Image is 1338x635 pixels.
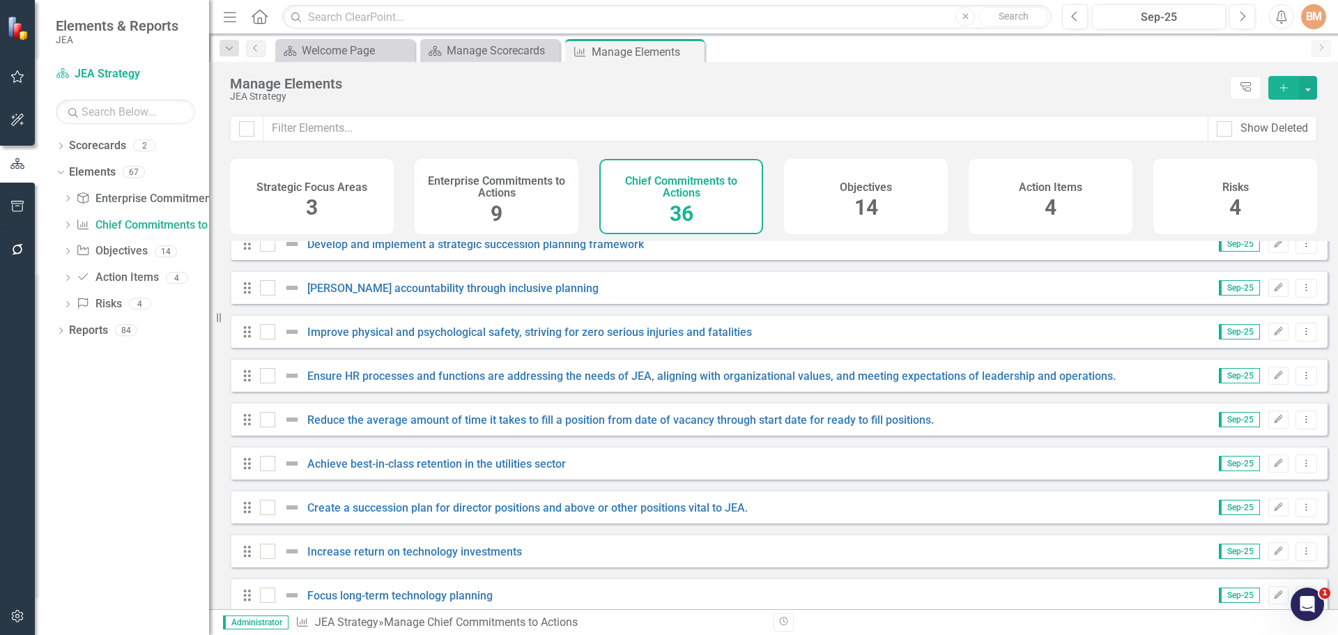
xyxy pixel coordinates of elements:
a: Enterprise Commitments to Actions [76,191,272,207]
div: Welcome Page [302,42,411,59]
a: Welcome Page [279,42,411,59]
a: Action Items [76,270,158,286]
img: Not Defined [284,280,300,296]
button: BM [1301,4,1326,29]
h4: Risks [1222,181,1249,194]
h4: Strategic Focus Areas [256,181,367,194]
img: ClearPoint Strategy [7,16,31,40]
div: Manage Elements [592,43,701,61]
span: Sep-25 [1219,368,1260,383]
a: Risks [76,296,121,312]
img: Not Defined [284,543,300,560]
span: 3 [306,195,318,220]
a: Elements [69,165,116,181]
span: Sep-25 [1219,280,1260,296]
a: Manage Scorecards [424,42,556,59]
div: JEA Strategy [230,91,1223,102]
input: Filter Elements... [263,116,1208,141]
h4: Enterprise Commitments to Actions [423,175,570,199]
img: Not Defined [284,499,300,516]
img: Not Defined [284,323,300,340]
span: Sep-25 [1219,588,1260,603]
a: Create a succession plan for director positions and above or other positions vital to JEA. [307,501,748,514]
small: JEA [56,34,178,45]
a: Reports [69,323,108,339]
span: 4 [1045,195,1056,220]
h4: Chief Commitments to Actions [608,175,755,199]
span: 1 [1319,588,1330,599]
h4: Action Items [1019,181,1082,194]
span: Sep-25 [1219,456,1260,471]
span: Sep-25 [1219,324,1260,339]
div: Show Deleted [1240,121,1308,137]
h4: Objectives [840,181,892,194]
div: 84 [115,325,137,337]
a: Objectives [76,243,147,259]
div: » Manage Chief Commitments to Actions [295,615,763,631]
button: Sep-25 [1092,4,1226,29]
input: Search ClearPoint... [282,5,1052,29]
span: Sep-25 [1219,500,1260,515]
span: Sep-25 [1219,412,1260,427]
div: 67 [123,167,145,178]
img: Not Defined [284,411,300,428]
span: 4 [1229,195,1241,220]
div: Manage Scorecards [447,42,556,59]
a: Achieve best-in-class retention in the utilities sector [307,457,566,470]
div: 14 [155,245,177,257]
img: Not Defined [284,367,300,384]
span: Elements & Reports [56,17,178,34]
a: Focus long-term technology planning [307,589,493,602]
button: Search [978,7,1048,26]
a: Reduce the average amount of time it takes to fill a position from date of vacancy through start ... [307,413,934,427]
span: Sep-25 [1219,544,1260,559]
input: Search Below... [56,100,195,124]
span: 36 [670,201,693,226]
img: Not Defined [284,455,300,472]
a: JEA Strategy [56,66,195,82]
a: [PERSON_NAME] accountability through inclusive planning [307,282,599,295]
a: Ensure HR processes and functions are addressing the needs of JEA, aligning with organizational v... [307,369,1116,383]
span: Sep-25 [1219,236,1260,252]
a: Improve physical and psychological safety, striving for zero serious injuries and fatalities [307,326,752,339]
span: Search [999,10,1029,22]
iframe: Intercom live chat [1291,588,1324,621]
a: Increase return on technology investments [307,545,522,558]
span: 14 [854,195,878,220]
a: Develop and implement a strategic succession planning framework [307,238,644,251]
div: Sep-25 [1097,9,1221,26]
div: 4 [166,272,188,284]
img: Not Defined [284,587,300,604]
div: 2 [133,140,155,152]
span: 9 [491,201,502,226]
span: Administrator [223,615,289,629]
a: Chief Commitments to Actions [76,217,247,234]
div: 4 [129,298,151,310]
a: Scorecards [69,138,126,154]
a: JEA Strategy [315,615,378,629]
img: Not Defined [284,236,300,252]
div: Manage Elements [230,76,1223,91]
